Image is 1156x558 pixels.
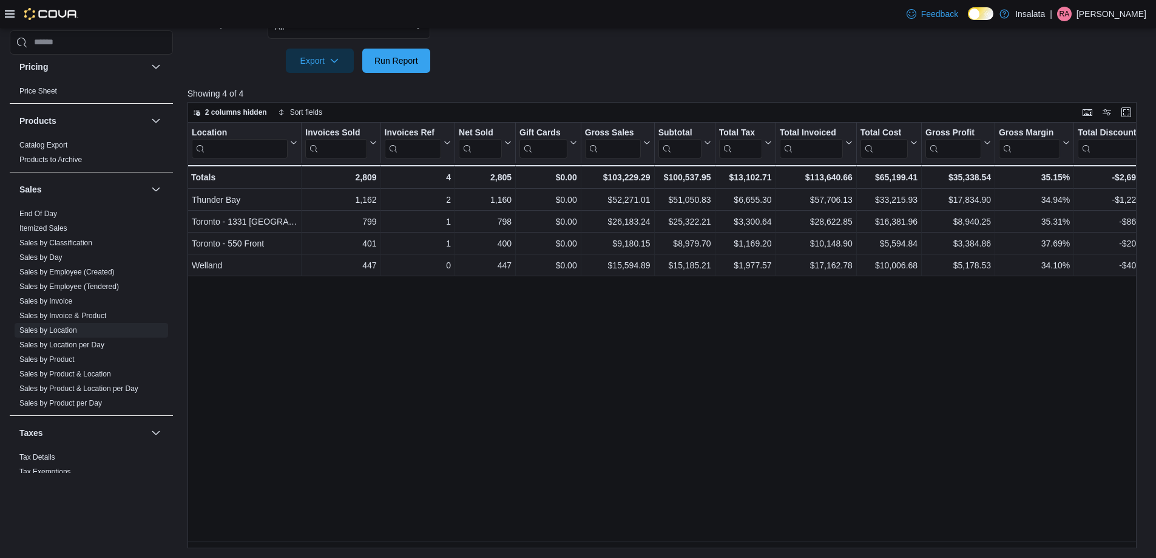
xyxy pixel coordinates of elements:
div: Total Cost [860,128,907,139]
div: $17,162.78 [779,258,852,273]
div: Gross Sales [584,128,640,158]
input: Dark Mode [968,7,993,20]
div: Pricing [10,84,173,103]
div: -$861.03 [1078,214,1152,229]
button: Total Discount [1078,128,1152,158]
div: Gross Profit [925,128,981,139]
a: Sales by Day [19,253,63,262]
div: Gift Card Sales [519,128,567,158]
a: Sales by Invoice [19,297,72,305]
span: Sales by Location per Day [19,340,104,350]
span: Sales by Day [19,253,63,262]
span: Sales by Invoice [19,296,72,306]
div: $0.00 [519,214,577,229]
div: Total Invoiced [779,128,842,139]
div: 1,160 [459,192,512,207]
div: Net Sold [459,128,502,158]
a: Sales by Product & Location [19,370,111,378]
button: Gross Margin [999,128,1070,158]
img: Cova [24,8,78,20]
button: Total Cost [860,128,917,158]
a: Itemized Sales [19,224,67,233]
a: Sales by Invoice & Product [19,311,106,320]
div: -$1,220.18 [1078,192,1152,207]
div: Location [192,128,288,158]
div: Total Cost [860,128,907,158]
span: Sales by Employee (Tendered) [19,282,119,291]
div: Total Tax [718,128,762,158]
div: $10,148.90 [779,236,852,251]
div: 1 [384,236,450,251]
div: Totals [191,170,297,185]
div: 2,805 [459,170,512,185]
div: $51,050.83 [658,192,711,207]
a: Sales by Classification [19,239,92,247]
button: Keyboard shortcuts [1080,105,1095,120]
span: Catalog Export [19,140,67,150]
a: Sales by Product [19,355,75,364]
div: 35.15% [999,170,1070,185]
span: Run Report [374,55,418,67]
div: 4 [384,170,450,185]
span: Export [293,49,346,73]
div: -$200.45 [1078,236,1152,251]
div: $3,300.64 [718,214,771,229]
a: Products to Archive [19,155,82,164]
button: Gross Profit [925,128,991,158]
div: $0.00 [519,192,577,207]
div: $65,199.41 [860,170,917,185]
div: 2 [384,192,450,207]
div: $13,102.71 [718,170,771,185]
span: 2 columns hidden [205,107,267,117]
div: $1,169.20 [718,236,771,251]
div: 1 [384,214,450,229]
div: $9,180.15 [585,236,651,251]
span: Itemized Sales [19,223,67,233]
span: Tax Exemptions [19,467,71,477]
button: Taxes [149,426,163,440]
div: $16,381.96 [860,214,918,229]
div: 401 [305,236,376,251]
div: $0.00 [519,236,577,251]
div: Total Tax [718,128,762,139]
button: Products [19,115,146,127]
div: 400 [459,236,512,251]
div: Toronto - 1331 [GEOGRAPHIC_DATA] [192,214,297,229]
div: $3,384.86 [925,236,991,251]
button: Sort fields [273,105,327,120]
div: $15,594.89 [585,258,651,273]
span: Sales by Location [19,325,77,335]
button: Invoices Sold [305,128,376,158]
div: $26,183.24 [585,214,651,229]
div: 34.94% [999,192,1070,207]
span: Sales by Product & Location [19,369,111,379]
span: Sort fields [290,107,322,117]
div: Gross Profit [925,128,981,158]
div: Net Sold [459,128,502,139]
button: Run Report [362,49,430,73]
div: 37.69% [999,236,1070,251]
div: -$409.68 [1078,258,1152,273]
a: Feedback [902,2,963,26]
div: Location [192,128,288,139]
div: Thunder Bay [192,192,297,207]
span: Feedback [921,8,958,20]
div: Gross Sales [584,128,640,139]
div: $5,178.53 [925,258,991,273]
div: $0.00 [519,170,577,185]
p: Insalata [1015,7,1045,21]
span: Sales by Classification [19,238,92,248]
a: Sales by Location per Day [19,341,104,349]
div: 447 [305,258,376,273]
div: 799 [305,214,376,229]
div: Subtotal [658,128,701,139]
div: $100,537.95 [658,170,711,185]
span: Price Sheet [19,86,57,96]
div: $57,706.13 [779,192,852,207]
div: $52,271.01 [585,192,651,207]
div: $28,622.85 [779,214,852,229]
div: Welland [192,258,297,273]
div: Sales [10,206,173,415]
button: Invoices Ref [384,128,450,158]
